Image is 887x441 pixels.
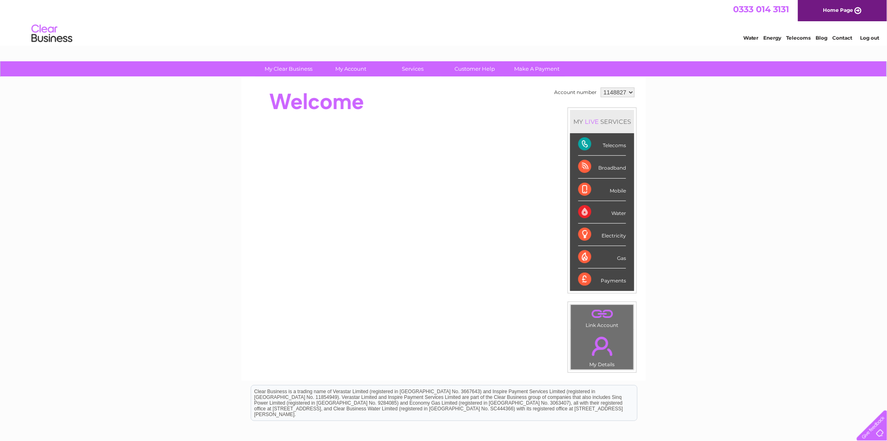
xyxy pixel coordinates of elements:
[816,35,828,41] a: Blog
[860,35,879,41] a: Log out
[379,61,447,76] a: Services
[573,307,631,321] a: .
[583,118,600,125] div: LIVE
[255,61,323,76] a: My Clear Business
[578,246,626,269] div: Gas
[578,133,626,156] div: Telecoms
[504,61,571,76] a: Make A Payment
[578,224,626,246] div: Electricity
[764,35,782,41] a: Energy
[578,179,626,201] div: Mobile
[833,35,853,41] a: Contact
[787,35,811,41] a: Telecoms
[743,35,759,41] a: Water
[571,330,634,370] td: My Details
[578,201,626,224] div: Water
[317,61,385,76] a: My Account
[251,4,637,40] div: Clear Business is a trading name of Verastar Limited (registered in [GEOGRAPHIC_DATA] No. 3667643...
[552,85,599,99] td: Account number
[578,269,626,291] div: Payments
[733,4,789,14] a: 0333 014 3131
[571,304,634,330] td: Link Account
[573,332,631,360] a: .
[578,156,626,178] div: Broadband
[570,110,634,133] div: MY SERVICES
[31,21,73,46] img: logo.png
[441,61,509,76] a: Customer Help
